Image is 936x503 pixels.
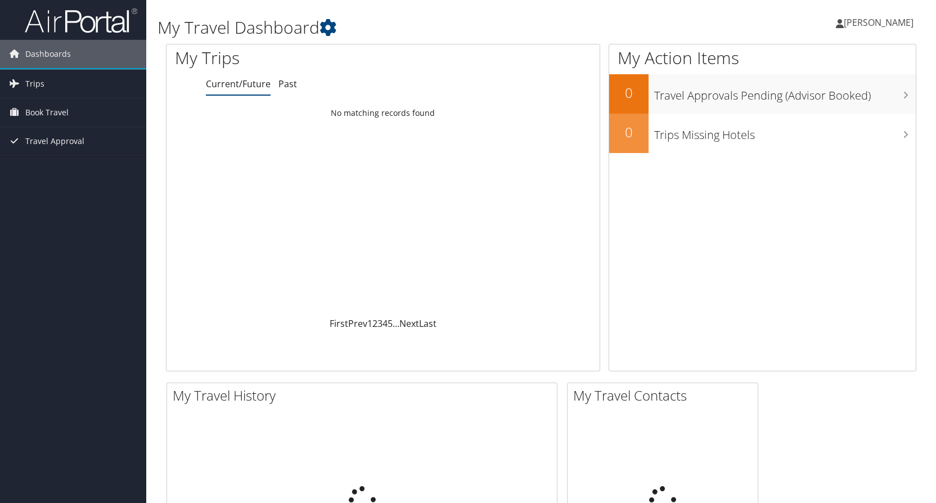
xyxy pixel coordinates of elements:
h1: My Action Items [609,46,916,70]
a: 0Trips Missing Hotels [609,114,916,153]
td: No matching records found [166,103,600,123]
span: Dashboards [25,40,71,68]
a: 3 [377,317,382,330]
h1: My Trips [175,46,411,70]
span: Travel Approval [25,127,84,155]
a: First [330,317,348,330]
h3: Travel Approvals Pending (Advisor Booked) [654,82,916,104]
a: 0Travel Approvals Pending (Advisor Booked) [609,74,916,114]
span: Trips [25,70,44,98]
span: … [393,317,399,330]
a: 4 [382,317,388,330]
h2: 0 [609,83,649,102]
h2: 0 [609,123,649,142]
a: Past [278,78,297,90]
img: airportal-logo.png [25,7,137,34]
span: [PERSON_NAME] [844,16,913,29]
a: 2 [372,317,377,330]
h3: Trips Missing Hotels [654,122,916,143]
h2: My Travel History [173,386,557,405]
a: 5 [388,317,393,330]
a: [PERSON_NAME] [836,6,925,39]
a: Prev [348,317,367,330]
a: 1 [367,317,372,330]
a: Last [419,317,436,330]
span: Book Travel [25,98,69,127]
h1: My Travel Dashboard [157,16,669,39]
h2: My Travel Contacts [573,386,758,405]
a: Next [399,317,419,330]
a: Current/Future [206,78,271,90]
